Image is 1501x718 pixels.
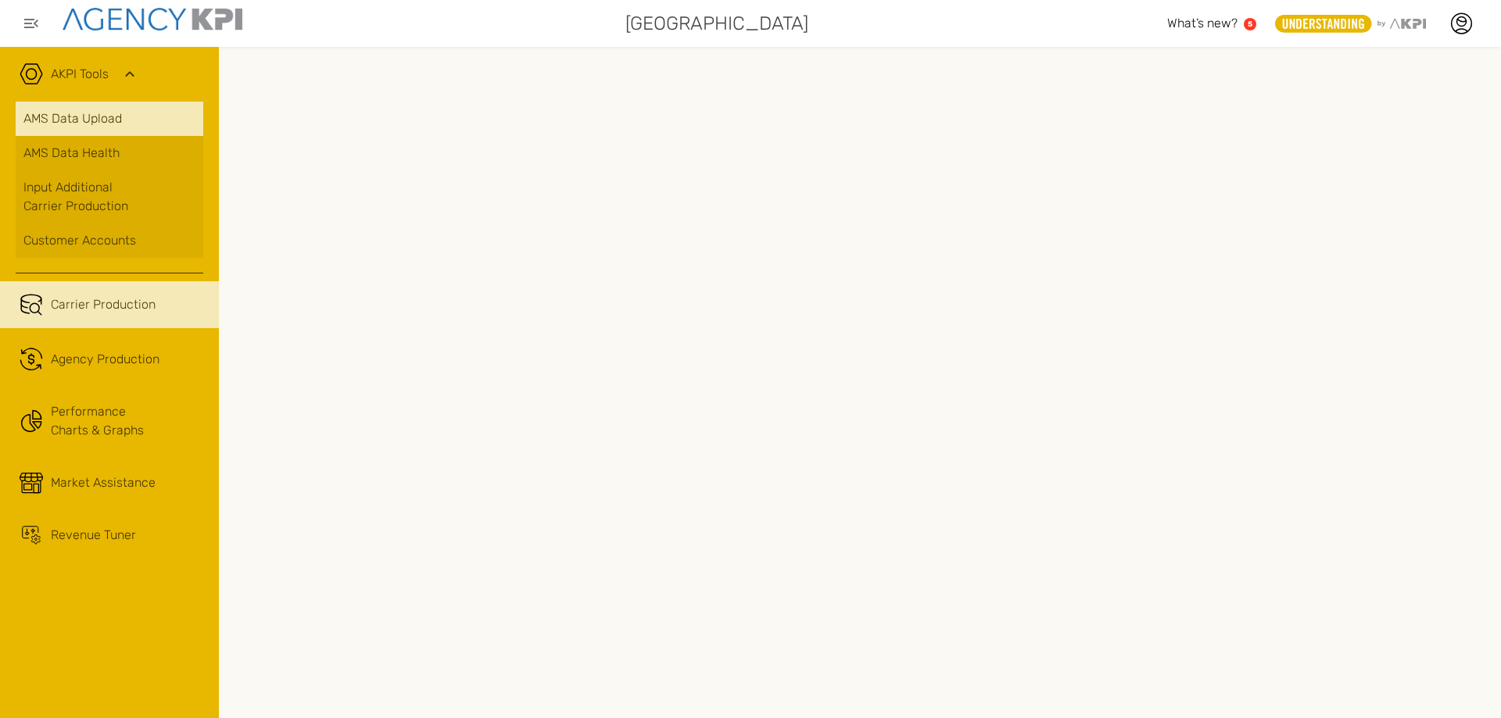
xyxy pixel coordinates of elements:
[16,170,203,223] a: Input AdditionalCarrier Production
[51,473,156,492] span: Market Assistance
[16,136,203,170] a: AMS Data Health
[1248,20,1252,28] text: 5
[1167,16,1238,30] span: What’s new?
[63,8,242,30] img: agencykpi-logo-550x69-2d9e3fa8.png
[16,223,203,258] a: Customer Accounts
[625,9,808,38] span: [GEOGRAPHIC_DATA]
[23,231,195,250] div: Customer Accounts
[51,350,159,369] span: Agency Production
[16,102,203,136] a: AMS Data Upload
[51,526,136,545] span: Revenue Tuner
[51,295,156,314] span: Carrier Production
[23,144,120,163] span: AMS Data Health
[1244,18,1256,30] a: 5
[51,65,109,84] a: AKPI Tools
